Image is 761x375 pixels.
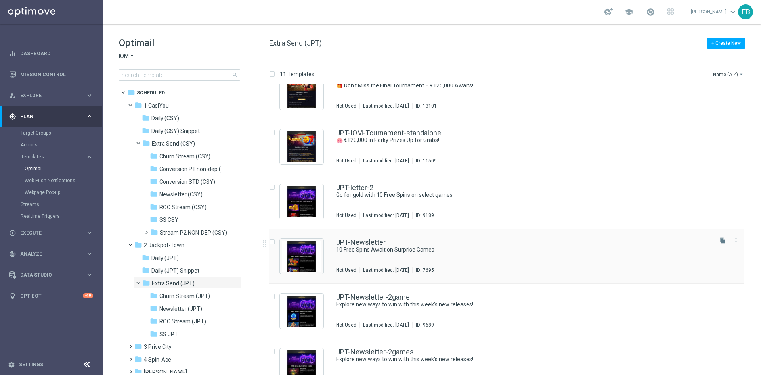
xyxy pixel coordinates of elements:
[261,229,759,284] div: Press SPACE to select this row.
[25,187,102,198] div: Webpage Pop-up
[150,190,158,198] i: folder
[336,184,373,191] a: JPT-letter-2
[20,93,86,98] span: Explore
[150,215,158,223] i: folder
[360,322,412,328] div: Last modified: [DATE]
[712,69,745,79] button: Name (A-Z)arrow_drop_down
[9,64,93,85] div: Mission Control
[142,139,150,147] i: folder
[738,71,744,77] i: arrow_drop_down
[152,140,195,147] span: Extra Send (CSY)
[144,102,169,109] span: 1 CasiYou
[21,130,82,136] a: Target Groups
[9,271,86,279] div: Data Studio
[423,103,437,109] div: 13101
[21,142,82,148] a: Actions
[21,154,78,159] span: Templates
[9,50,94,57] button: equalizer Dashboard
[9,250,86,258] div: Analyze
[144,343,172,350] span: 3 Prive City
[21,201,82,208] a: Streams
[9,50,16,57] i: equalizer
[738,4,753,19] div: EB
[336,191,693,199] a: Go for gold with 10 Free Spins on select games
[336,356,711,363] div: Explore new ways to win with this week’s new releases!
[282,186,321,217] img: 9189.jpeg
[280,71,314,78] p: 11 Templates
[360,103,412,109] div: Last modified: [DATE]
[336,294,410,301] a: JPT-Newsletter-2game
[86,271,93,279] i: keyboard_arrow_right
[150,177,158,185] i: folder
[119,69,240,81] input: Search Template
[336,239,386,246] a: JPT-Newsletter
[9,251,94,257] div: track_changes Analyze keyboard_arrow_right
[336,356,693,363] a: Explore new ways to win with this week’s new releases!
[9,113,16,120] i: gps_fixed
[159,292,210,300] span: Churn Stream (JPT)
[129,52,135,60] i: arrow_drop_down
[412,322,434,328] div: ID:
[336,246,693,254] a: 10 Free Spins Await on Surprise Games
[282,77,321,108] img: 13101.jpeg
[9,113,94,120] button: gps_fixed Plan keyboard_arrow_right
[9,272,94,278] button: Data Studio keyboard_arrow_right
[25,189,82,196] a: Webpage Pop-up
[336,82,693,89] a: 🎁 Don’t Miss the Final Tournament – €125,000 Awaits!
[9,92,16,99] i: person_search
[336,191,711,199] div: Go for gold with 10 Free Spins on select games
[150,292,158,300] i: folder
[336,348,414,356] a: JPT-Newsletter-2games
[142,127,150,135] i: folder
[412,212,434,219] div: ID:
[625,8,633,16] span: school
[412,103,437,109] div: ID:
[423,158,437,164] div: 11509
[86,92,93,99] i: keyboard_arrow_right
[137,89,165,96] span: Scheduled
[119,52,135,60] button: IOM arrow_drop_down
[20,252,86,256] span: Analyze
[142,254,150,262] i: folder
[159,331,178,338] span: SS JPT
[20,285,83,306] a: Optibot
[690,6,738,18] a: [PERSON_NAME]keyboard_arrow_down
[25,163,102,175] div: Optimail
[269,39,322,47] span: Extra Send (JPT)
[20,114,86,119] span: Plan
[733,237,739,243] i: more_vert
[21,154,94,160] button: Templates keyboard_arrow_right
[150,203,158,211] i: folder
[9,250,16,258] i: track_changes
[159,216,178,223] span: SS CSY
[9,43,93,64] div: Dashboard
[159,191,203,198] span: Newsletter (CSY)
[412,158,437,164] div: ID:
[9,92,94,99] button: person_search Explore keyboard_arrow_right
[21,127,102,139] div: Target Groups
[151,115,179,122] span: Daily (CSY)
[336,129,441,137] a: JPT-IOM-Tournament-standalone
[150,152,158,160] i: folder
[282,131,321,162] img: 11509.jpeg
[282,241,321,272] img: 7695.jpeg
[719,237,726,244] i: file_copy
[261,65,759,119] div: Press SPACE to select this row.
[336,267,356,273] div: Not Used
[336,82,711,89] div: 🎁 Don’t Miss the Final Tournament – €125,000 Awaits!
[21,198,102,210] div: Streams
[134,101,142,109] i: folder
[144,242,184,249] span: 2 Jackpot-Town
[9,229,86,237] div: Execute
[261,174,759,229] div: Press SPACE to select this row.
[150,228,158,236] i: folder
[9,230,94,236] div: play_circle_outline Execute keyboard_arrow_right
[159,204,207,211] span: ROC Stream (CSY)
[20,273,86,277] span: Data Studio
[86,113,93,120] i: keyboard_arrow_right
[336,212,356,219] div: Not Used
[9,92,86,99] div: Explore
[25,177,82,184] a: Web Push Notifications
